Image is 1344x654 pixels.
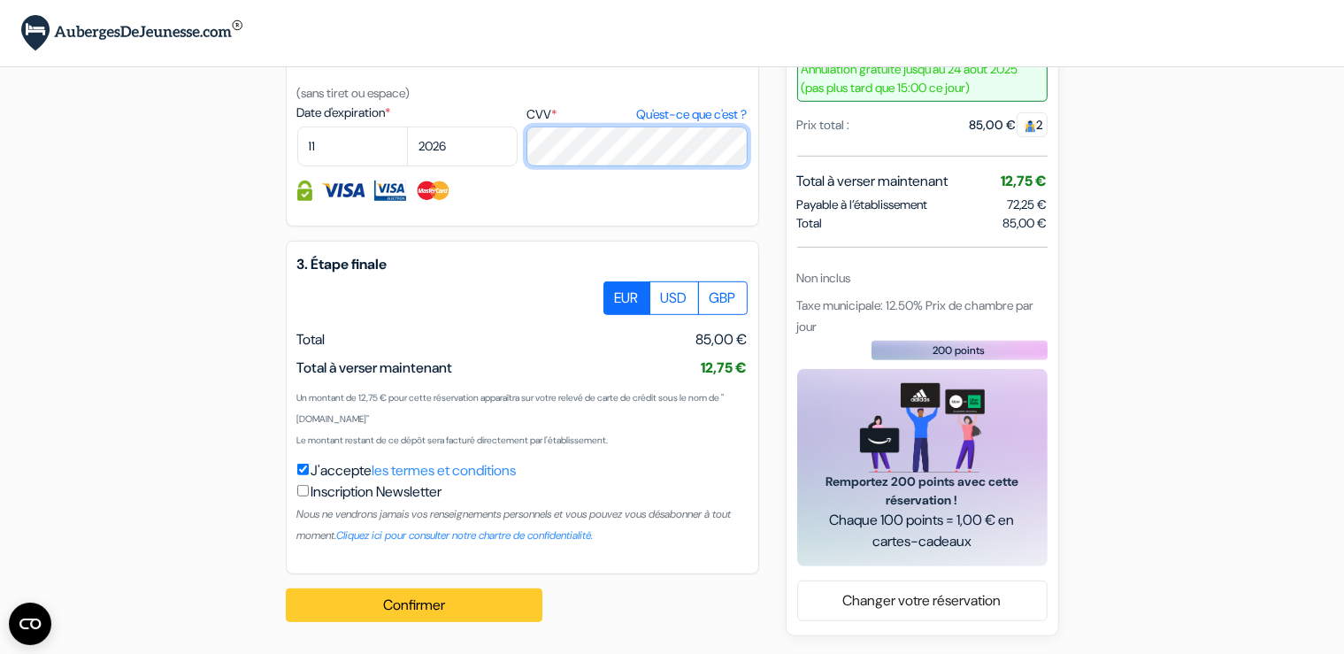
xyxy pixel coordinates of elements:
[297,330,326,349] span: Total
[797,297,1034,335] span: Taxe municipale: 12.50% Prix de chambre par jour
[798,584,1047,618] a: Changer votre réservation
[860,383,985,473] img: gift_card_hero_new.png
[698,281,748,315] label: GBP
[696,329,748,350] span: 85,00 €
[797,269,1048,288] div: Non inclus
[297,392,725,425] small: Un montant de 12,75 € pour cette réservation apparaîtra sur votre relevé de carte de crédit sous ...
[21,15,242,51] img: AubergesDeJeunesse.com
[415,181,451,201] img: Master Card
[1024,119,1037,133] img: guest.svg
[311,481,442,503] label: Inscription Newsletter
[297,85,411,101] small: (sans tiret ou espace)
[526,105,747,124] label: CVV
[297,507,732,542] small: Nous ne vendrons jamais vos renseignements personnels et vous pouvez vous désabonner à tout moment.
[337,528,594,542] a: Cliquez ici pour consulter notre chartre de confidentialité.
[286,589,542,622] button: Confirmer
[372,461,517,480] a: les termes et conditions
[1003,214,1048,233] span: 85,00 €
[797,214,823,233] span: Total
[297,256,748,273] h5: 3. Étape finale
[797,56,1048,102] span: Annulation gratuite jusqu'au 24 août 2025 (pas plus tard que 15:00 ce jour)
[297,358,453,377] span: Total à verser maintenant
[970,116,1048,135] div: 85,00 €
[604,281,748,315] div: Basic radio toggle button group
[1002,172,1048,190] span: 12,75 €
[297,181,312,201] img: Information de carte de crédit entièrement encryptée et sécurisée
[818,473,1026,510] span: Remportez 200 points avec cette réservation !
[374,181,406,201] img: Visa Electron
[311,460,517,481] label: J'accepte
[321,181,365,201] img: Visa
[9,603,51,645] button: Ouvrir le widget CMP
[636,105,747,124] a: Qu'est-ce que c'est ?
[818,510,1026,552] span: Chaque 100 points = 1,00 € en cartes-cadeaux
[1008,196,1048,212] span: 72,25 €
[297,435,609,446] small: Le montant restant de ce dépôt sera facturé directement par l'établissement.
[797,171,948,192] span: Total à verser maintenant
[702,358,748,377] span: 12,75 €
[297,104,518,122] label: Date d'expiration
[1017,112,1048,137] span: 2
[649,281,699,315] label: USD
[603,281,650,315] label: EUR
[797,196,928,214] span: Payable à l’établissement
[797,116,850,135] div: Prix total :
[933,342,986,358] span: 200 points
